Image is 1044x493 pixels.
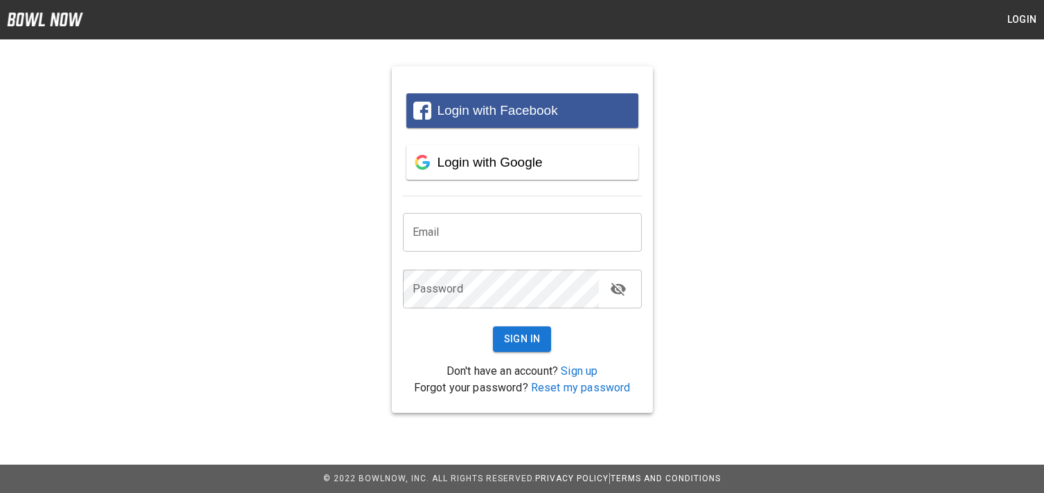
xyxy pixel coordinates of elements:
span: © 2022 BowlNow, Inc. All Rights Reserved. [323,474,535,483]
span: Login with Facebook [437,103,557,118]
p: Forgot your password? [403,380,642,396]
button: Login with Google [406,145,638,180]
a: Sign up [561,364,597,378]
a: Terms and Conditions [611,474,721,483]
button: Login with Facebook [406,93,638,128]
a: Reset my password [531,381,631,394]
p: Don't have an account? [403,363,642,380]
button: Sign In [493,326,552,352]
button: toggle password visibility [604,275,632,303]
button: Login [1000,7,1044,32]
a: Privacy Policy [535,474,609,483]
span: Login with Google [437,155,542,169]
img: logo [7,12,83,26]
